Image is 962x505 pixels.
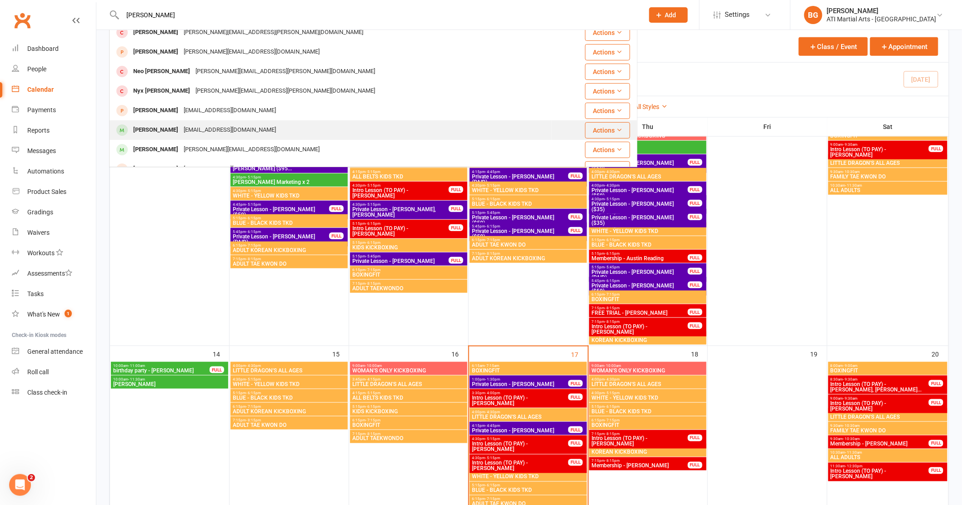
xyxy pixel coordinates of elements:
span: - 4:30pm [605,170,620,174]
div: [PERSON_NAME][EMAIL_ADDRESS][PERSON_NAME][DOMAIN_NAME] [193,65,378,78]
span: 2 [28,474,35,481]
div: Neo [PERSON_NAME] [130,65,193,78]
span: 7:15pm [232,257,346,261]
span: - 5:45pm [605,265,620,269]
span: Add [665,11,676,19]
span: ALL ADULTS [830,188,946,193]
div: Automations [27,168,64,175]
span: Private Lesson - [PERSON_NAME] [352,258,449,264]
span: 4:00pm [591,170,705,174]
span: Private Lesson - [PERSON_NAME] ($50) [591,283,688,294]
span: Private Lesson - [PERSON_NAME] [471,381,569,387]
span: 6:15pm [591,292,705,297]
span: 7:15pm [591,306,688,310]
a: Tasks [12,284,96,304]
div: ATI Martial Arts - [GEOGRAPHIC_DATA] [827,15,937,23]
div: [EMAIL_ADDRESS][DOMAIN_NAME] [181,124,279,137]
div: FULL [929,380,943,387]
span: 7:15pm [352,282,466,286]
span: ALL BELTS KIDS TKD [352,174,466,179]
button: Actions [585,161,630,178]
span: 4:15pm [352,170,466,174]
button: Actions [585,44,630,60]
div: FULL [568,213,583,220]
span: BOXINGFIT [471,368,585,373]
span: LITTLE DRAGON'S ALL AGES [232,368,346,373]
span: - 10:00am [604,364,621,368]
span: ADULT TAEKWONDO [352,286,466,291]
div: Gradings [27,208,53,216]
span: WOMAN'S ONLY KICKBOXING [591,133,705,139]
span: 10:00am [113,377,226,381]
button: Add [649,7,688,23]
span: - 9:30am [843,396,858,401]
span: - 5:15pm [366,203,381,207]
span: 6:15am [471,364,585,368]
span: KIDS KICKBOXING [352,245,466,250]
input: Search... [120,9,638,21]
div: 18 [691,346,707,361]
span: BLUE - BLACK KIDS TKD [232,395,346,401]
div: Waivers [27,229,50,236]
div: Payments [27,106,56,114]
span: 5:15pm [352,222,449,226]
span: 9:30am [830,424,946,428]
span: - 7:15am [485,364,499,368]
span: 9:00am [830,396,929,401]
a: Gradings [12,202,96,223]
span: - 5:15pm [366,170,381,174]
span: - 5:45pm [485,211,500,215]
div: Dashboard [27,45,59,52]
span: - 4:00pm [485,391,500,395]
span: 5:15pm [591,252,688,256]
span: - 8:15pm [366,282,381,286]
span: 4:30pm [352,203,449,207]
span: - 1:30pm [485,377,500,381]
div: FULL [449,257,463,264]
span: - 7:15pm [366,418,381,422]
span: - 6:15pm [366,241,381,245]
span: 5:15pm [232,216,346,220]
button: Appointment [870,37,938,56]
th: Sat [827,117,949,136]
div: FULL [688,159,702,166]
span: 5:15pm [471,211,569,215]
a: People [12,59,96,79]
span: - 9:00am [843,364,858,368]
span: - 8:15pm [605,306,620,310]
span: Private Lesson - [PERSON_NAME] ($35) [591,201,688,212]
span: 6:15pm [232,243,346,248]
a: All Styles [634,103,667,110]
a: Waivers [12,223,96,243]
div: FULL [688,213,702,220]
span: WHITE - YELLOW KIDS TKD [591,395,705,401]
span: Private Lesson - [PERSON_NAME] ($50) [591,160,688,171]
div: FULL [929,399,943,406]
span: 9:00am [591,364,705,368]
span: - 4:45pm [485,170,500,174]
span: - 9:30am [843,143,858,147]
span: WHITE - YELLOW KIDS TKD [232,381,346,387]
button: Actions [585,25,630,41]
span: - 11:30am [846,183,862,188]
div: FULL [568,394,583,401]
span: 4:15pm [471,170,569,174]
span: ADULT TAE KWON DO [232,422,346,428]
span: - 4:30pm [246,364,261,368]
span: BOXINGFIT [352,422,466,428]
a: Dashboard [12,39,96,59]
button: Class / Event [799,37,868,56]
div: FULL [568,173,583,179]
div: Reports [27,127,50,134]
span: 5:15pm [352,241,466,245]
span: 4:30pm [232,377,346,381]
div: General attendance [27,348,83,355]
span: Private Lesson - [PERSON_NAME] ($50) [471,215,569,226]
span: ALL BELTS KIDS TKD [352,395,466,401]
span: Private Lesson - [PERSON_NAME] (PAID) [471,174,569,185]
iframe: Intercom live chat [9,474,31,496]
a: Automations [12,161,96,182]
span: 9:00am [352,364,466,368]
button: Actions [585,103,630,119]
div: Roll call [27,368,49,376]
